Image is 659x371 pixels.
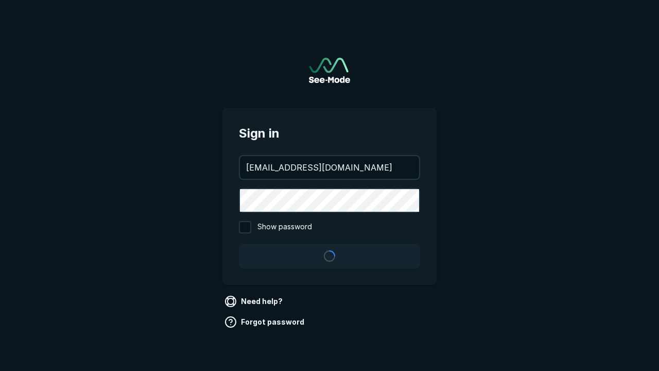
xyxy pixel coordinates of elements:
input: your@email.com [240,156,419,179]
span: Show password [257,221,312,233]
a: Need help? [222,293,287,310]
a: Forgot password [222,314,308,330]
span: Sign in [239,124,420,143]
img: See-Mode Logo [309,58,350,83]
a: Go to sign in [309,58,350,83]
